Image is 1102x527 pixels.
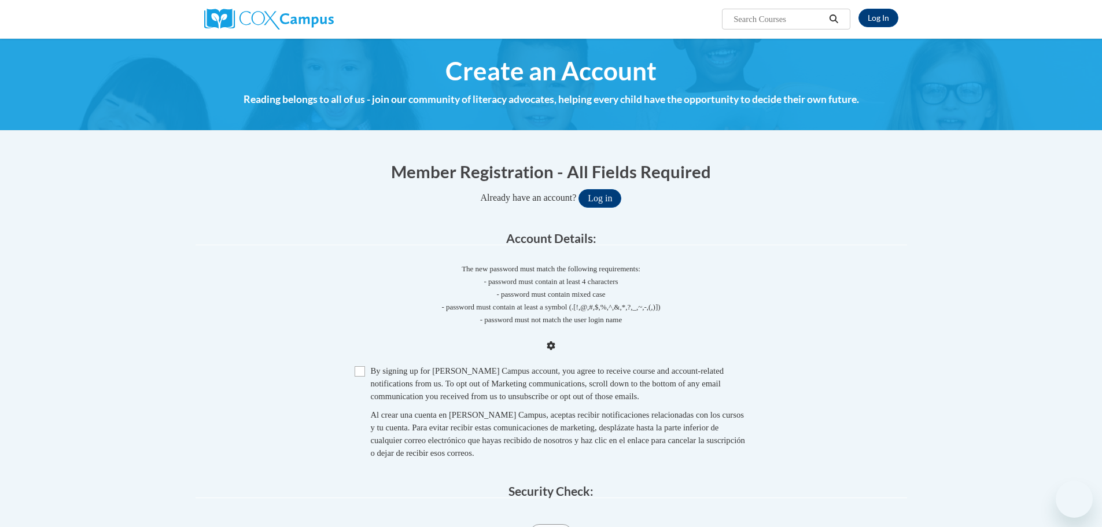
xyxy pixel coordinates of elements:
span: Account Details: [506,231,596,245]
span: By signing up for [PERSON_NAME] Campus account, you agree to receive course and account-related n... [371,366,724,401]
button: Log in [578,189,621,208]
span: Create an Account [445,56,657,86]
span: Already have an account? [481,193,577,202]
iframe: Button to launch messaging window [1056,481,1093,518]
a: Log In [858,9,898,27]
button: Search [825,12,842,26]
img: Cox Campus [204,9,334,30]
span: Al crear una cuenta en [PERSON_NAME] Campus, aceptas recibir notificaciones relacionadas con los ... [371,410,745,458]
h1: Member Registration - All Fields Required [196,160,907,183]
span: - password must contain at least 4 characters - password must contain mixed case - password must ... [196,275,907,326]
h4: Reading belongs to all of us - join our community of literacy advocates, helping every child have... [196,92,907,107]
span: Security Check: [508,484,594,498]
span: The new password must match the following requirements: [462,264,640,273]
input: Search Courses [732,12,825,26]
